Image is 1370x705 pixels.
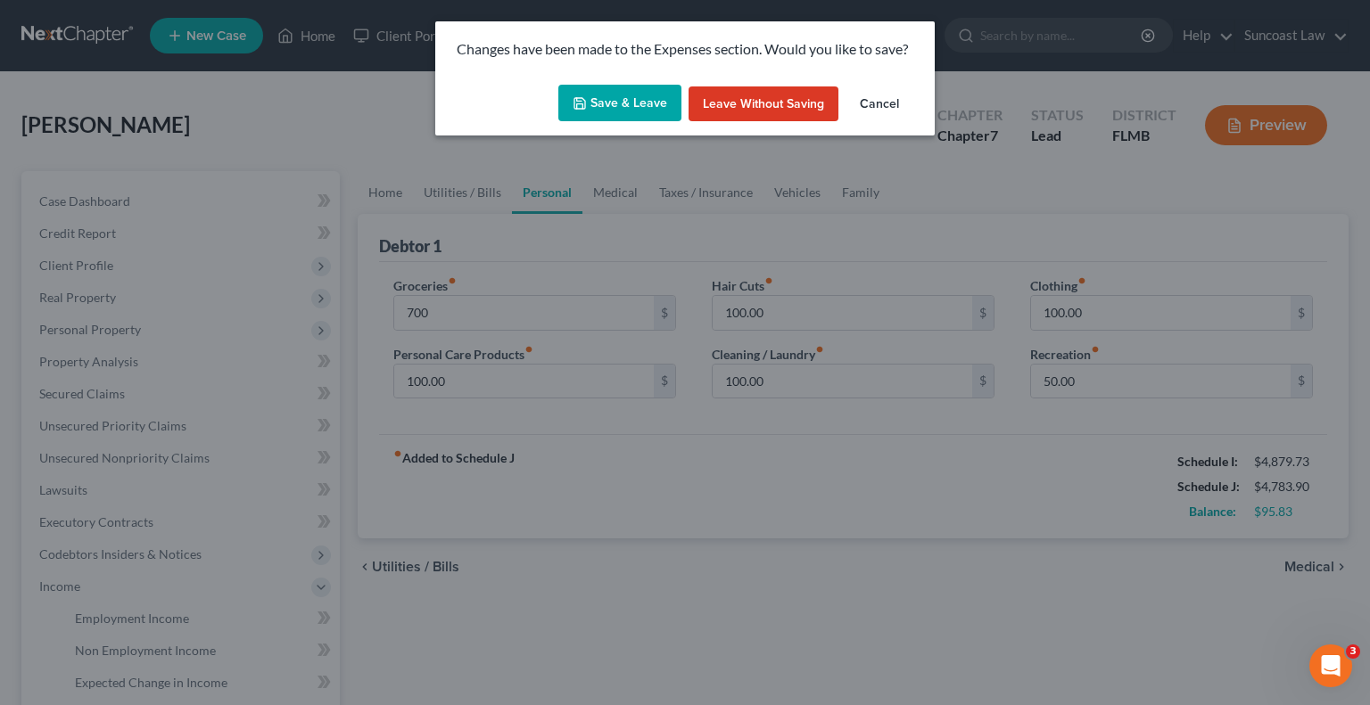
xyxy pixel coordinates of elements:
p: Changes have been made to the Expenses section. Would you like to save? [457,39,913,60]
button: Save & Leave [558,85,681,122]
button: Cancel [846,86,913,122]
button: Leave without Saving [689,86,838,122]
span: 3 [1346,644,1360,659]
iframe: Intercom live chat [1309,644,1352,687]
